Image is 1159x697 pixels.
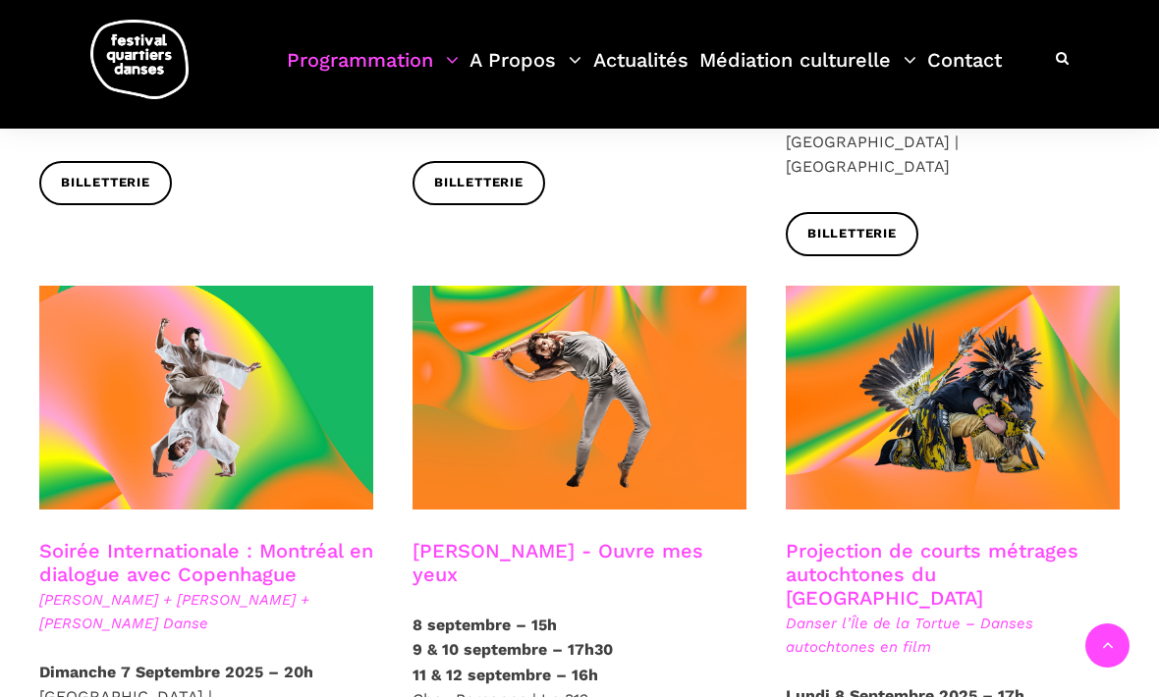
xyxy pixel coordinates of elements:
[413,616,557,634] strong: 8 septembre – 15h
[699,43,916,101] a: Médiation culturelle
[593,43,689,101] a: Actualités
[413,539,746,588] h3: [PERSON_NAME] - Ouvre mes yeux
[786,539,1120,610] h3: Projection de courts métrages autochtones du [GEOGRAPHIC_DATA]
[287,43,459,101] a: Programmation
[90,20,189,99] img: logo-fqd-med
[786,612,1120,659] span: Danser l’Île de la Tortue – Danses autochtones en film
[61,173,150,193] span: Billetterie
[39,161,172,205] a: Billetterie
[927,43,1002,101] a: Contact
[39,663,313,681] strong: Dimanche 7 Septembre 2025 – 20h
[807,224,897,244] span: Billetterie
[786,104,1120,180] p: [GEOGRAPHIC_DATA] | [GEOGRAPHIC_DATA]
[434,173,524,193] span: Billetterie
[39,539,373,586] a: Soirée Internationale : Montréal en dialogue avec Copenhague
[469,43,581,101] a: A Propos
[39,588,373,635] span: [PERSON_NAME] + [PERSON_NAME] + [PERSON_NAME] Danse
[413,161,545,205] a: Billetterie
[413,640,613,684] strong: 9 & 10 septembre – 17h30 11 & 12 septembre – 16h
[786,212,918,256] a: Billetterie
